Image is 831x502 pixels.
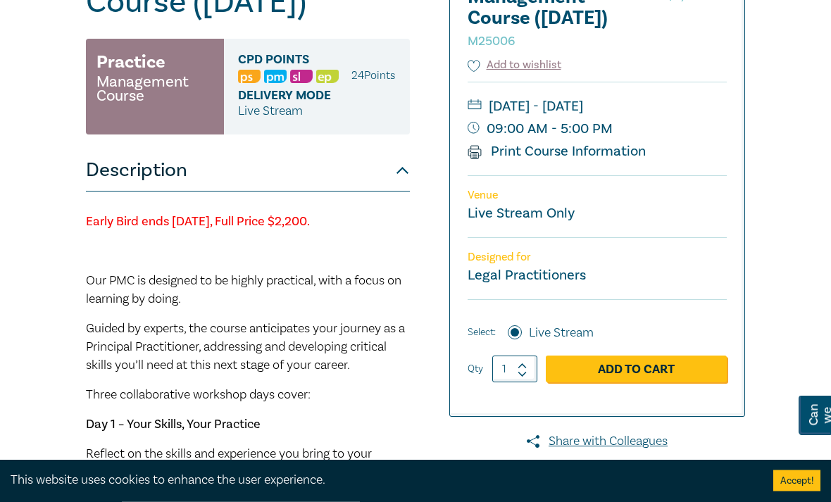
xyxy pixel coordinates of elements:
[238,89,368,103] span: Delivery Mode
[316,70,339,84] img: Ethics & Professional Responsibility
[468,96,727,118] small: [DATE] - [DATE]
[264,70,287,84] img: Practice Management & Business Skills
[468,189,727,203] p: Venue
[86,273,401,308] span: Our PMC is designed to be highly practical, with a focus on learning by doing.
[468,251,727,265] p: Designed for
[492,356,537,383] input: 1
[546,356,727,383] a: Add to Cart
[86,150,410,192] button: Description
[468,58,561,74] button: Add to wishlist
[468,143,646,161] a: Print Course Information
[468,118,727,141] small: 09:00 AM - 5:00 PM
[11,471,752,489] div: This website uses cookies to enhance the user experience.
[468,205,575,223] a: Live Stream Only
[468,34,515,50] small: M25006
[96,50,165,75] h3: Practice
[238,103,303,120] span: Live Stream
[449,433,745,451] a: Share with Colleagues
[468,267,586,285] small: Legal Practitioners
[773,470,820,491] button: Accept cookies
[86,417,261,433] strong: Day 1 – Your Skills, Your Practice
[238,70,261,84] img: Professional Skills
[86,321,405,374] span: Guided by experts, the course anticipates your journey as a Principal Practitioner, addressing an...
[290,70,313,84] img: Substantive Law
[86,214,310,230] strong: Early Bird ends [DATE], Full Price $2,200.
[351,67,395,85] li: 24 Point s
[86,387,311,403] span: Three collaborative workshop days cover:
[238,54,368,67] span: CPD Points
[529,325,594,343] label: Live Stream
[96,75,213,103] small: Management Course
[468,325,496,341] span: Select:
[468,362,483,377] label: Qty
